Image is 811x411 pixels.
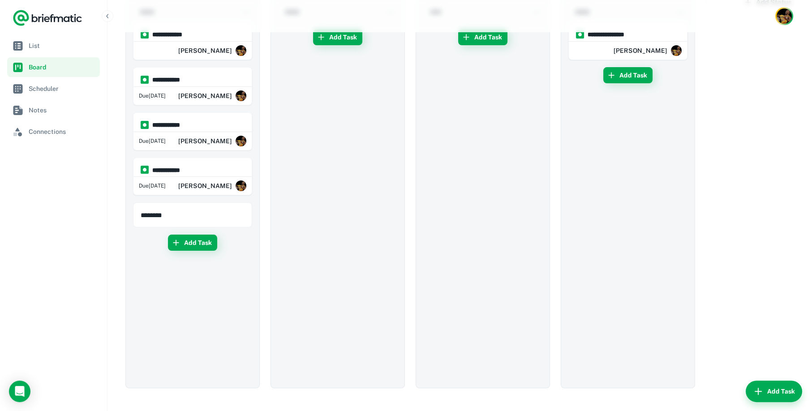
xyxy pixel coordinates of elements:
[576,30,584,39] img: https://app.briefmatic.com/assets/integrations/manual.png
[178,42,246,60] div: SAPTARSHI DAS
[178,177,246,195] div: SAPTARSHI DAS
[671,45,682,56] img: ACg8ocJ2w75mm-kKJhk90aisCyN_3fNX9Xy6cCwg3EfJG8AkPkR4Jaz5=s96-c
[168,235,217,251] button: Add Task
[178,91,232,101] h6: [PERSON_NAME]
[133,158,252,196] div: https://app.briefmatic.com/assets/integrations/manual.png**** **** **Wednesday, 17 SepSAPTARSHI DAS
[178,136,232,146] h6: [PERSON_NAME]
[746,381,802,402] button: Add Task
[139,182,166,190] span: Wednesday, 17 Sep
[133,112,252,150] div: https://app.briefmatic.com/assets/integrations/manual.png**** **** **Monday, 22 SepSAPTARSHI DAS
[7,36,100,56] a: List
[29,62,96,72] span: Board
[141,30,149,39] img: https://app.briefmatic.com/assets/integrations/manual.png
[139,137,166,145] span: Monday, 22 Sep
[178,46,232,56] h6: [PERSON_NAME]
[614,42,682,60] div: SAPTARSHI DAS
[236,180,246,191] img: ACg8ocJ2w75mm-kKJhk90aisCyN_3fNX9Xy6cCwg3EfJG8AkPkR4Jaz5=s96-c
[313,29,362,45] button: Add Task
[141,166,149,174] img: https://app.briefmatic.com/assets/integrations/manual.png
[29,127,96,137] span: Connections
[133,22,252,60] div: https://app.briefmatic.com/assets/integrations/manual.png**** **** ***SAPTARSHI DAS
[7,122,100,141] a: Connections
[141,121,149,129] img: https://app.briefmatic.com/assets/integrations/manual.png
[777,9,792,24] img: SAPTARSHI DAS
[178,132,246,150] div: SAPTARSHI DAS
[775,7,793,25] button: Account button
[9,381,30,402] div: Load Chat
[29,84,96,94] span: Scheduler
[614,46,667,56] h6: [PERSON_NAME]
[7,57,100,77] a: Board
[7,79,100,98] a: Scheduler
[29,105,96,115] span: Notes
[568,22,687,60] div: https://app.briefmatic.com/assets/integrations/manual.png**** **** **** *SAPTARSHI DAS
[133,67,252,105] div: https://app.briefmatic.com/assets/integrations/manual.png**** **** **Wednesday, 17 SepSAPTARSHI DAS
[139,92,166,100] span: Wednesday, 17 Sep
[141,76,149,84] img: https://app.briefmatic.com/assets/integrations/manual.png
[236,45,246,56] img: ACg8ocJ2w75mm-kKJhk90aisCyN_3fNX9Xy6cCwg3EfJG8AkPkR4Jaz5=s96-c
[458,29,507,45] button: Add Task
[13,9,82,27] a: Logo
[178,87,246,105] div: SAPTARSHI DAS
[178,181,232,191] h6: [PERSON_NAME]
[29,41,96,51] span: List
[7,100,100,120] a: Notes
[603,67,652,83] button: Add Task
[236,90,246,101] img: ACg8ocJ2w75mm-kKJhk90aisCyN_3fNX9Xy6cCwg3EfJG8AkPkR4Jaz5=s96-c
[236,136,246,146] img: ACg8ocJ2w75mm-kKJhk90aisCyN_3fNX9Xy6cCwg3EfJG8AkPkR4Jaz5=s96-c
